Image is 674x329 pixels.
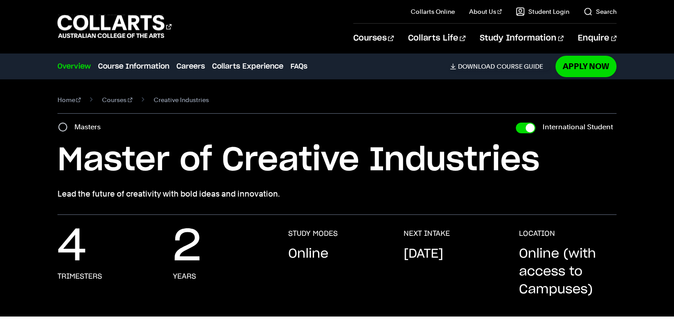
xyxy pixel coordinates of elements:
[57,14,172,39] div: Go to homepage
[353,24,394,53] a: Courses
[408,24,466,53] a: Collarts Life
[176,61,205,72] a: Careers
[74,121,106,133] label: Masters
[57,94,81,106] a: Home
[173,272,196,281] h3: Years
[516,7,569,16] a: Student Login
[57,61,91,72] a: Overview
[519,229,555,238] h3: LOCATION
[404,245,443,263] p: [DATE]
[288,245,328,263] p: Online
[519,245,617,299] p: Online (with access to Campuses)
[450,62,550,70] a: DownloadCourse Guide
[154,94,209,106] span: Creative Industries
[584,7,617,16] a: Search
[469,7,502,16] a: About Us
[556,56,617,77] a: Apply Now
[404,229,450,238] h3: NEXT INTAKE
[102,94,132,106] a: Courses
[57,140,617,181] h1: Master of Creative Industries
[411,7,455,16] a: Collarts Online
[212,61,283,72] a: Collarts Experience
[57,188,617,200] p: Lead the future of creativity with bold ideas and innovation.
[288,229,338,238] h3: STUDY MODES
[543,121,613,133] label: International Student
[57,229,86,265] p: 4
[458,62,495,70] span: Download
[57,272,102,281] h3: Trimesters
[98,61,169,72] a: Course Information
[290,61,307,72] a: FAQs
[173,229,201,265] p: 2
[480,24,564,53] a: Study Information
[578,24,617,53] a: Enquire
